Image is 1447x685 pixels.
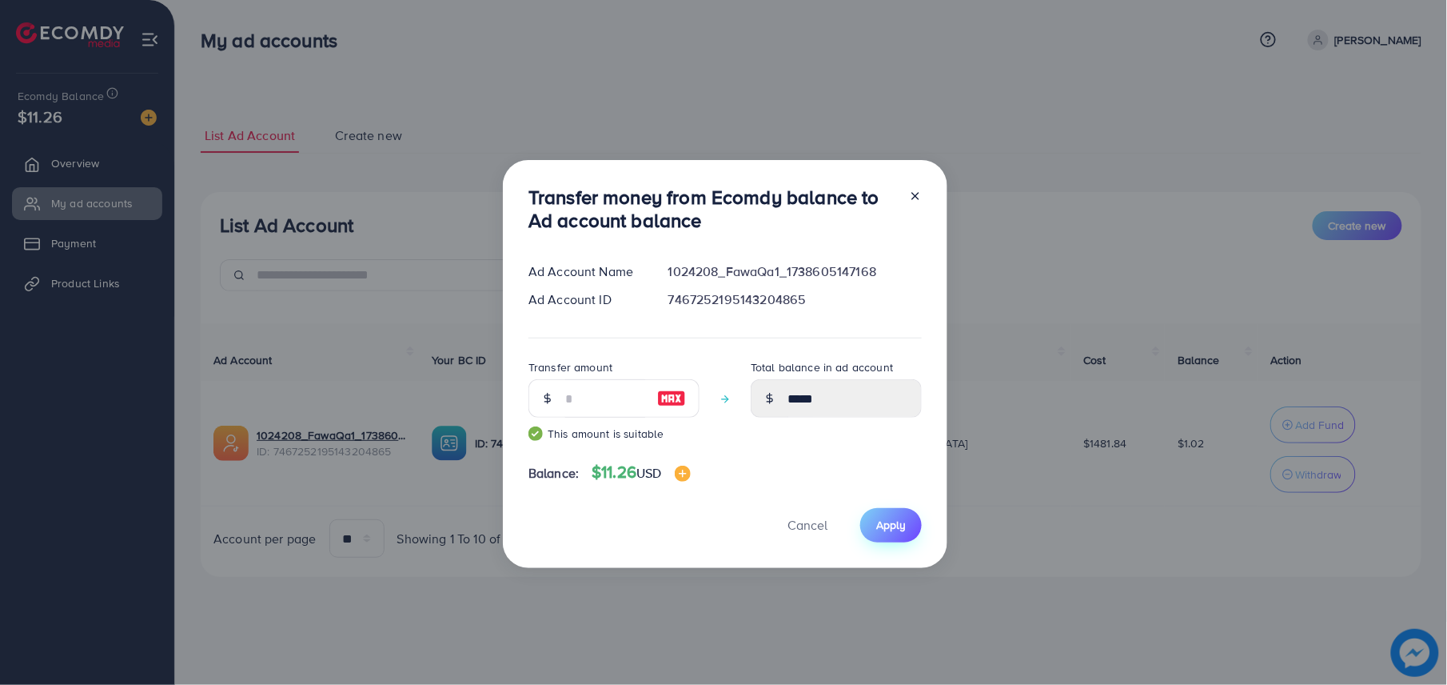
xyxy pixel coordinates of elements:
[516,262,656,281] div: Ad Account Name
[656,290,935,309] div: 7467252195143204865
[860,508,922,543] button: Apply
[636,464,661,482] span: USD
[876,517,906,533] span: Apply
[675,466,691,482] img: image
[787,516,827,534] span: Cancel
[767,508,847,543] button: Cancel
[592,463,690,483] h4: $11.26
[528,464,579,483] span: Balance:
[528,186,896,232] h3: Transfer money from Ecomdy balance to Ad account balance
[528,427,543,441] img: guide
[751,359,893,375] label: Total balance in ad account
[657,389,686,408] img: image
[656,262,935,281] div: 1024208_FawaQa1_1738605147168
[516,290,656,309] div: Ad Account ID
[528,426,700,442] small: This amount is suitable
[528,359,612,375] label: Transfer amount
